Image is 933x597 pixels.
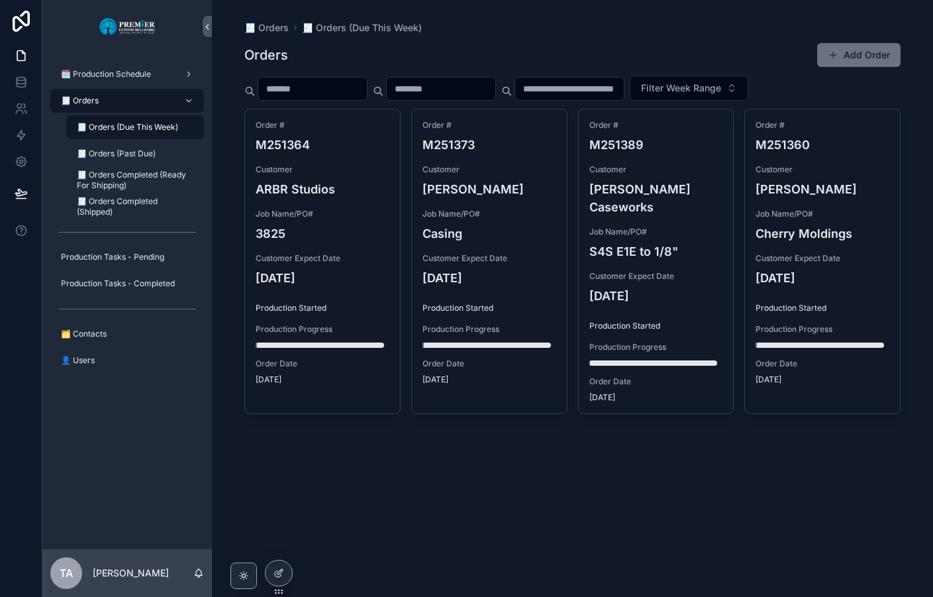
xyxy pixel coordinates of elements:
h4: [DATE] [256,269,389,287]
h4: M251373 [422,136,556,154]
a: 👤 Users [50,349,204,372]
div: scrollable content [42,53,212,390]
h4: 3825 [256,225,389,243]
span: Production Started [756,303,889,313]
button: Add Order [817,43,901,67]
a: Order #M251373Customer[PERSON_NAME]Job Name/PO#CasingCustomer Expect Date[DATE]Production Started... [411,109,567,414]
span: Job Name/PO# [756,209,889,219]
a: 🧾 Orders [244,21,289,34]
span: Production Started [422,303,556,313]
a: 🧾 Orders Completed (Shipped) [66,195,204,219]
span: [DATE] [589,392,723,403]
span: Customer Expect Date [256,253,389,264]
h4: Cherry Moldings [756,225,889,243]
span: 🧾 Orders Completed (Shipped) [77,196,191,217]
span: 👤 Users [61,355,95,366]
span: Production Progress [756,324,889,335]
span: Filter Week Range [641,81,721,95]
span: Customer [256,164,389,175]
span: Job Name/PO# [256,209,389,219]
span: 🧾 Orders (Due This Week) [77,122,178,133]
a: 🧾 Orders (Due This Week) [66,115,204,139]
span: Order Date [756,358,889,369]
button: Select Button [630,76,748,101]
a: 🗓️ Production Schedule [50,62,204,86]
a: 🧾 Orders Completed (Ready For Shipping) [66,168,204,192]
span: Order # [256,120,389,131]
span: Order Date [256,358,389,369]
span: Production Tasks - Completed [61,278,175,289]
a: Production Tasks - Pending [50,245,204,269]
span: Production Started [256,303,389,313]
h4: [PERSON_NAME] [756,180,889,198]
span: 🗓️ Production Schedule [61,69,151,80]
span: 🧾 Orders (Past Due) [77,148,156,159]
a: Order #M251364CustomerARBR StudiosJob Name/PO#3825Customer Expect Date[DATE]Production StartedPro... [244,109,401,414]
h4: [DATE] [756,269,889,287]
h4: [DATE] [422,269,556,287]
span: [DATE] [256,374,389,385]
a: Order #M251389Customer[PERSON_NAME] CaseworksJob Name/PO#S4S E1E to 1/8"Customer Expect Date[DATE... [578,109,734,414]
span: Production Progress [422,324,556,335]
h4: M251364 [256,136,389,154]
span: [DATE] [756,374,889,385]
p: [PERSON_NAME] [93,567,169,580]
span: Customer [422,164,556,175]
span: Job Name/PO# [589,227,723,237]
a: Production Tasks - Completed [50,272,204,296]
span: Customer Expect Date [422,253,556,264]
span: Order # [422,120,556,131]
img: App logo [99,16,156,37]
span: Customer [756,164,889,175]
h4: Casing [422,225,556,243]
span: Order # [589,120,723,131]
h4: M251360 [756,136,889,154]
span: Order Date [422,358,556,369]
span: Order # [756,120,889,131]
a: 🧾 Orders (Due This Week) [302,21,422,34]
span: Order Date [589,376,723,387]
span: Production Tasks - Pending [61,252,164,262]
span: Production Progress [256,324,389,335]
span: 🧾 Orders [61,95,99,106]
h4: [DATE] [589,287,723,305]
h4: M251389 [589,136,723,154]
span: TA [60,565,73,581]
span: Customer [589,164,723,175]
span: [DATE] [422,374,556,385]
a: 🧾 Orders (Past Due) [66,142,204,166]
span: Customer Expect Date [756,253,889,264]
span: Production Started [589,321,723,331]
h1: Orders [244,46,288,64]
h4: [PERSON_NAME] Caseworks [589,180,723,216]
span: Production Progress [589,342,723,353]
a: 🗂️ Contacts [50,322,204,346]
h4: S4S E1E to 1/8" [589,243,723,260]
span: Customer Expect Date [589,271,723,282]
h4: ARBR Studios [256,180,389,198]
span: 🧾 Orders Completed (Ready For Shipping) [77,170,191,191]
span: Job Name/PO# [422,209,556,219]
a: 🧾 Orders [50,89,204,113]
h4: [PERSON_NAME] [422,180,556,198]
a: Order #M251360Customer[PERSON_NAME]Job Name/PO#Cherry MoldingsCustomer Expect Date[DATE]Productio... [744,109,901,414]
span: 🗂️ Contacts [61,329,107,339]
